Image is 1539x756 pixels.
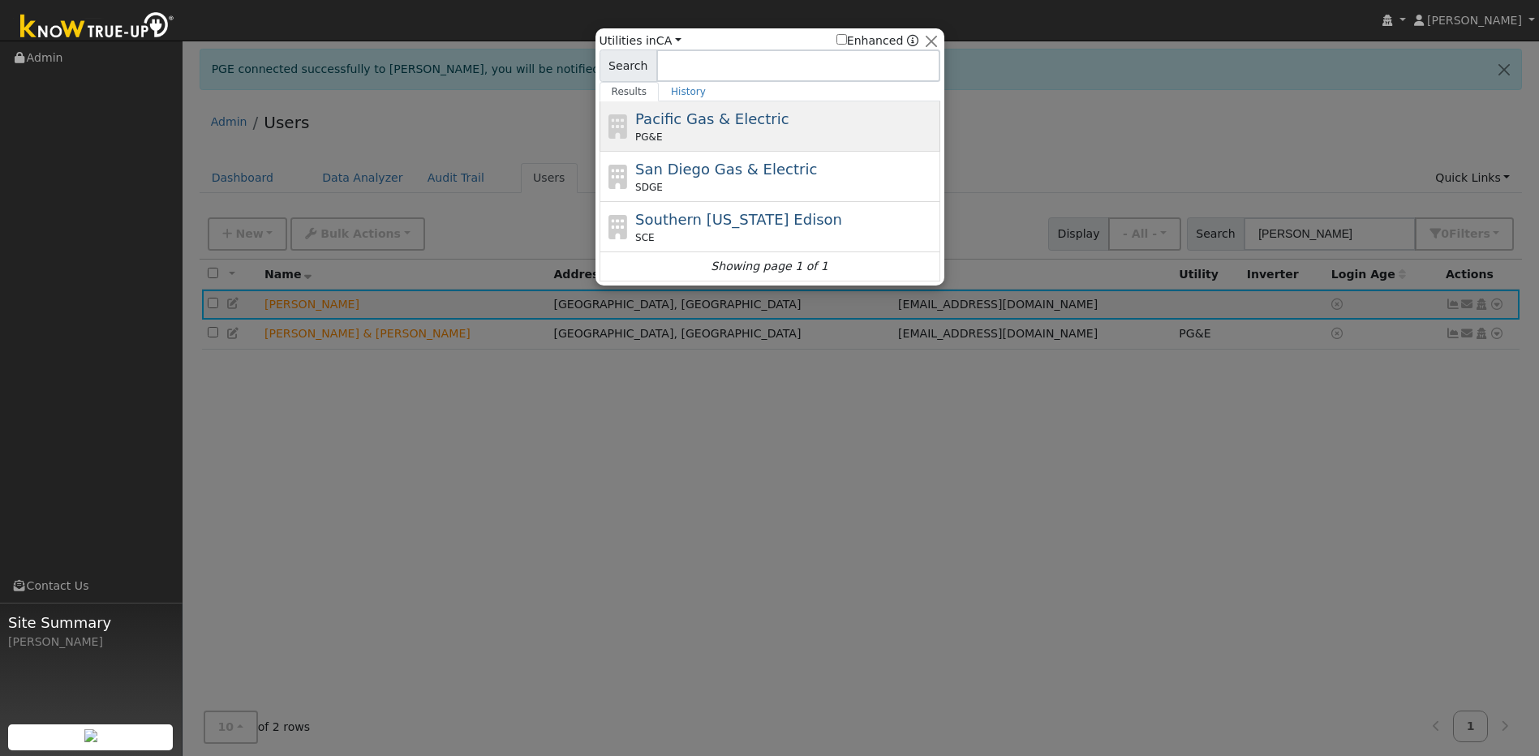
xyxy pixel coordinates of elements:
[8,634,174,651] div: [PERSON_NAME]
[656,34,681,47] a: CA
[1427,14,1522,27] span: [PERSON_NAME]
[84,729,97,742] img: retrieve
[635,161,817,178] span: San Diego Gas & Electric
[600,32,681,49] span: Utilities in
[836,34,847,45] input: Enhanced
[659,82,718,101] a: History
[635,110,789,127] span: Pacific Gas & Electric
[635,180,663,195] span: SDGE
[8,612,174,634] span: Site Summary
[635,211,842,228] span: Southern [US_STATE] Edison
[635,130,662,144] span: PG&E
[635,230,655,245] span: SCE
[711,258,828,275] i: Showing page 1 of 1
[600,82,660,101] a: Results
[907,34,918,47] a: Enhanced Providers
[836,32,904,49] label: Enhanced
[12,9,183,45] img: Know True-Up
[836,32,919,49] span: Show enhanced providers
[600,49,657,82] span: Search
